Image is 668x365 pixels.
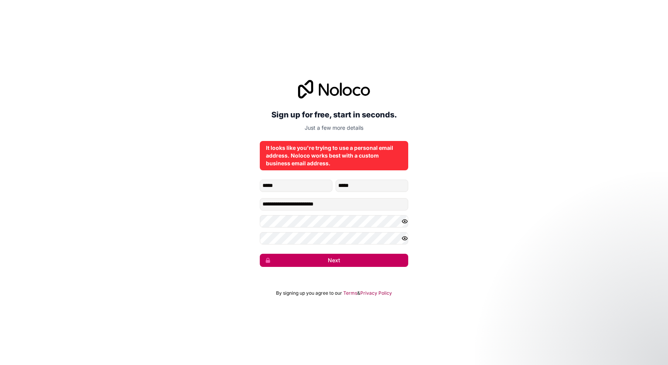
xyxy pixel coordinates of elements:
a: Privacy Policy [360,290,392,296]
div: It looks like you're trying to use a personal email address. Noloco works best with a custom busi... [266,144,402,167]
iframe: Intercom notifications message [513,307,668,361]
input: family-name [336,180,408,192]
span: & [357,290,360,296]
input: Email address [260,198,408,211]
input: Password [260,215,408,227]
a: Terms [343,290,357,296]
p: Just a few more details [260,124,408,132]
input: given-name [260,180,332,192]
h2: Sign up for free, start in seconds. [260,108,408,122]
input: Confirm password [260,232,408,244]
button: Next [260,254,408,267]
span: By signing up you agree to our [276,290,342,296]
